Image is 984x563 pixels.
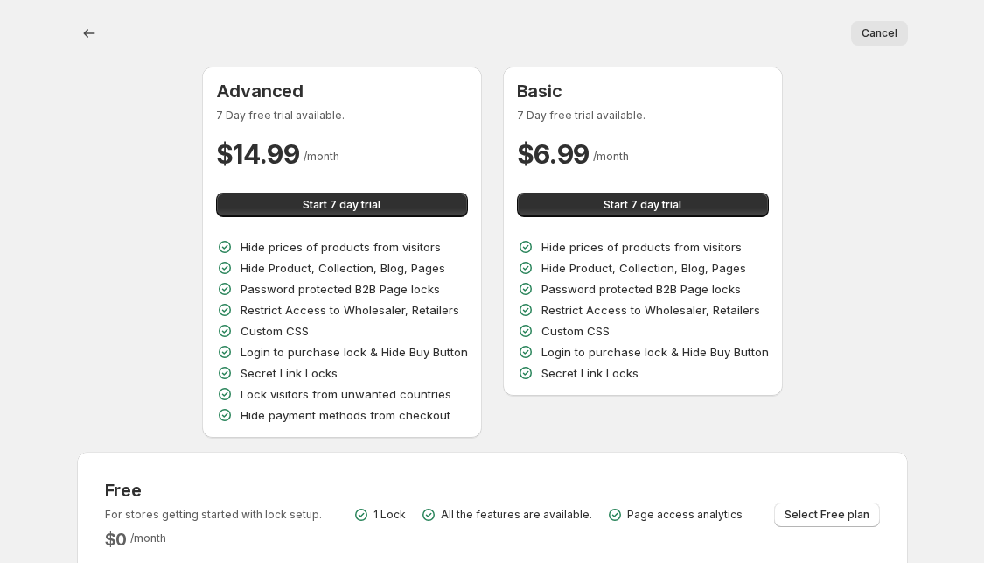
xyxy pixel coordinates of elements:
[216,193,468,217] button: Start 7 day trial
[105,529,128,550] h2: $ 0
[241,301,459,319] p: Restrict Access to Wholesaler, Retailers
[541,364,639,382] p: Secret Link Locks
[216,81,468,102] h3: Advanced
[517,109,769,123] p: 7 Day free trial available.
[627,508,743,522] p: Page access analytics
[604,198,681,212] span: Start 7 day trial
[517,193,769,217] button: Start 7 day trial
[105,480,322,501] h3: Free
[373,508,406,522] p: 1 Lock
[785,508,869,522] span: Select Free plan
[241,322,309,340] p: Custom CSS
[593,150,629,163] span: / month
[216,109,468,123] p: 7 Day free trial available.
[105,508,322,522] p: For stores getting started with lock setup.
[241,385,451,403] p: Lock visitors from unwanted countries
[541,238,742,256] p: Hide prices of products from visitors
[130,531,166,545] span: / month
[541,259,746,277] p: Hide Product, Collection, Blog, Pages
[851,21,908,46] button: Cancel
[241,238,441,256] p: Hide prices of products from visitors
[304,150,339,163] span: / month
[303,198,380,212] span: Start 7 day trial
[241,259,445,277] p: Hide Product, Collection, Blog, Pages
[241,343,468,361] p: Login to purchase lock & Hide Buy Button
[517,81,769,102] h3: Basic
[241,364,338,382] p: Secret Link Locks
[77,21,101,46] button: back
[241,280,440,298] p: Password protected B2B Page locks
[441,508,592,522] p: All the features are available.
[774,503,880,527] button: Select Free plan
[541,280,741,298] p: Password protected B2B Page locks
[216,137,300,172] h2: $ 14.99
[541,343,769,361] p: Login to purchase lock & Hide Buy Button
[541,301,760,319] p: Restrict Access to Wholesaler, Retailers
[517,137,590,172] h2: $ 6.99
[541,322,610,340] p: Custom CSS
[241,406,450,424] p: Hide payment methods from checkout
[862,26,897,40] span: Cancel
